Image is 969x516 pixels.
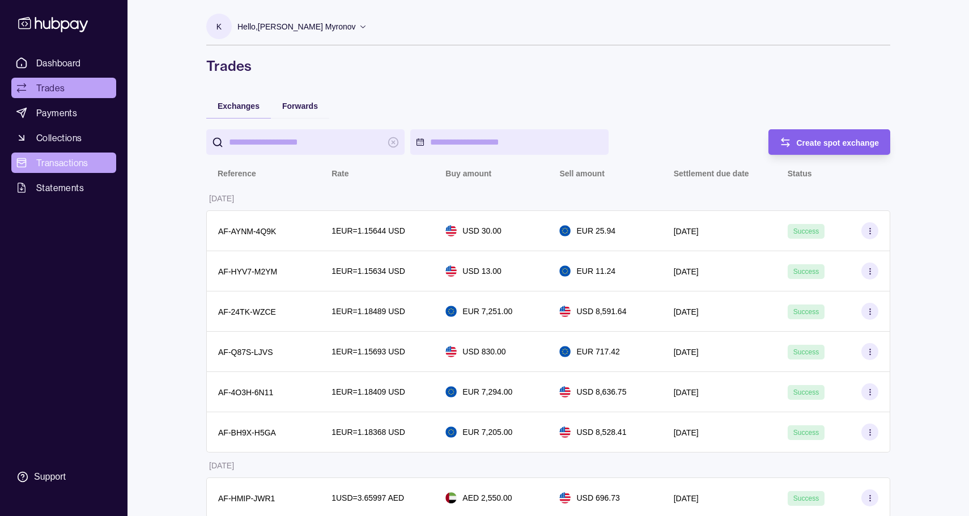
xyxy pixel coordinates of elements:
p: [DATE] [209,461,234,470]
p: 1 EUR = 1.15644 USD [331,225,405,237]
h1: Trades [206,57,890,75]
p: USD 8,636.75 [576,386,626,398]
span: Success [793,429,819,437]
img: eu [559,225,571,236]
img: eu [559,265,571,277]
img: eu [445,386,457,397]
button: Create spot exchange [768,129,891,155]
p: AED 2,550.00 [462,492,512,504]
p: 1 EUR = 1.18489 USD [331,305,405,318]
p: 1 EUR = 1.15693 USD [331,345,405,358]
p: 1 EUR = 1.18409 USD [331,386,405,398]
a: Transactions [11,153,116,173]
span: Success [793,348,819,356]
p: AF-AYNM-4Q9K [218,227,276,236]
p: Reference [218,169,256,178]
p: EUR 11.24 [576,265,615,277]
p: K [216,20,222,33]
a: Support [11,465,116,489]
p: EUR 717.42 [576,345,619,358]
p: Sell amount [559,169,604,178]
p: 1 EUR = 1.15634 USD [331,265,405,277]
img: us [445,225,457,236]
span: Payments [36,106,77,120]
p: [DATE] [674,388,699,397]
p: AF-24TK-WZCE [218,307,276,316]
span: Create spot exchange [797,138,879,147]
p: [DATE] [209,194,234,203]
span: Success [793,388,819,396]
span: Statements [36,181,84,194]
img: us [445,346,457,357]
a: Trades [11,78,116,98]
img: us [559,306,571,317]
p: USD 8,528.41 [576,426,626,438]
img: us [445,265,457,277]
img: us [559,386,571,397]
p: EUR 7,251.00 [462,305,512,318]
span: Dashboard [36,56,81,70]
a: Payments [11,103,116,123]
p: USD 30.00 [462,225,501,237]
p: Settlement due date [674,169,749,178]
p: Rate [331,169,348,178]
span: Collections [36,131,82,145]
span: Transactions [36,156,88,170]
img: us [559,426,571,438]
span: Success [793,227,819,235]
p: [DATE] [674,494,699,503]
span: Success [793,494,819,502]
p: AF-Q87S-LJVS [218,348,273,357]
span: Trades [36,81,65,95]
img: ae [445,492,457,504]
p: Hello, [PERSON_NAME] Myronov [237,20,356,33]
p: [DATE] [674,348,699,357]
p: USD 8,591.64 [576,305,626,318]
p: Buy amount [445,169,491,178]
p: EUR 7,205.00 [462,426,512,438]
a: Collections [11,128,116,148]
p: 1 USD = 3.65997 AED [331,492,404,504]
p: AF-HYV7-M2YM [218,267,277,276]
span: Success [793,268,819,276]
p: [DATE] [674,307,699,316]
a: Dashboard [11,53,116,73]
p: [DATE] [674,428,699,437]
p: EUR 7,294.00 [462,386,512,398]
p: USD 830.00 [462,345,505,358]
p: [DATE] [674,227,699,236]
span: Exchanges [218,101,260,111]
span: Forwards [282,101,318,111]
img: eu [445,426,457,438]
p: AF-4O3H-6N11 [218,388,273,397]
p: Status [788,169,812,178]
img: eu [559,346,571,357]
img: us [559,492,571,504]
span: Success [793,308,819,316]
a: Statements [11,177,116,198]
p: 1 EUR = 1.18368 USD [331,426,405,438]
p: EUR 25.94 [576,225,615,237]
p: USD 13.00 [462,265,501,277]
p: AF-HMIP-JWR1 [218,494,275,503]
p: AF-BH9X-H5GA [218,428,276,437]
img: eu [445,306,457,317]
input: search [229,129,382,155]
div: Support [34,471,66,483]
p: USD 696.73 [576,492,619,504]
p: [DATE] [674,267,699,276]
